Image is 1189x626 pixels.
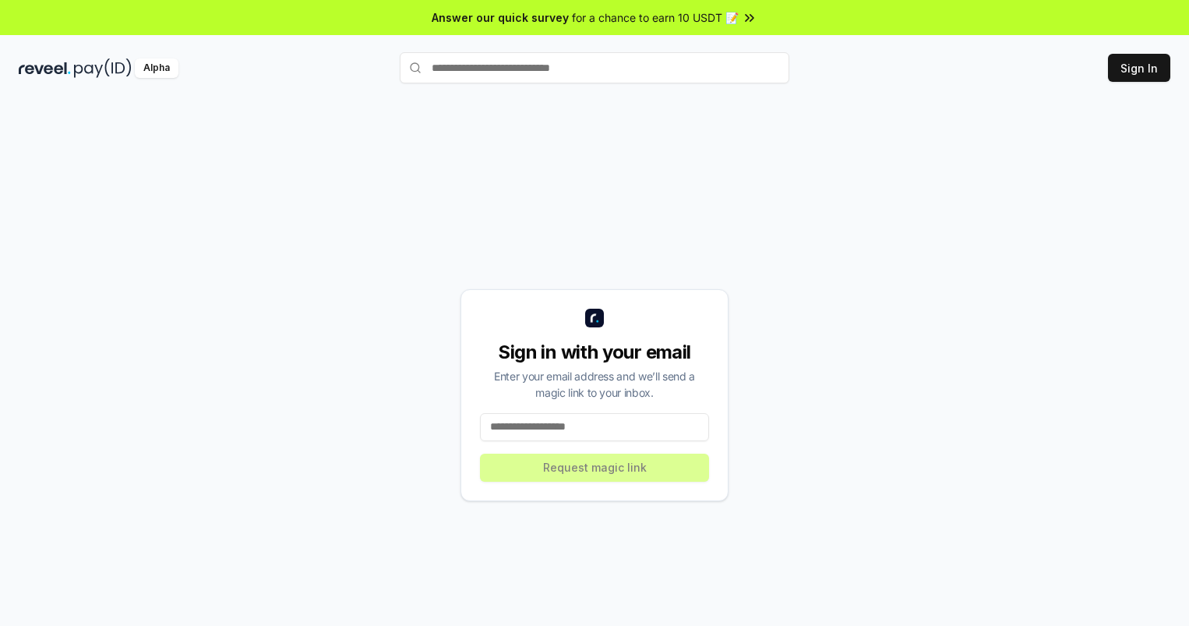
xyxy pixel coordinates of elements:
img: pay_id [74,58,132,78]
div: Alpha [135,58,178,78]
img: logo_small [585,309,604,327]
div: Sign in with your email [480,340,709,365]
span: Answer our quick survey [432,9,569,26]
div: Enter your email address and we’ll send a magic link to your inbox. [480,368,709,401]
img: reveel_dark [19,58,71,78]
span: for a chance to earn 10 USDT 📝 [572,9,739,26]
button: Sign In [1108,54,1170,82]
